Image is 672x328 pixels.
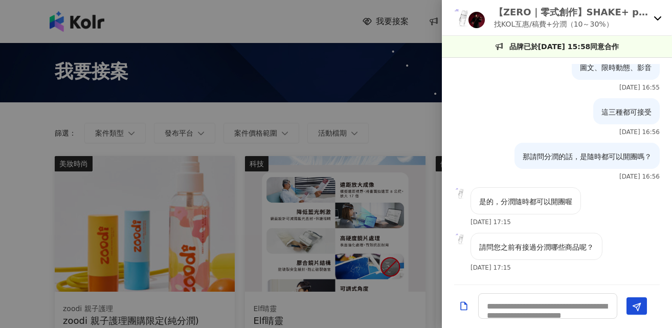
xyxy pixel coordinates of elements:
[494,18,649,30] p: 找KOL互惠/稿費+分潤（10～30%）
[454,233,466,245] img: KOL Avatar
[523,151,652,162] p: 那請問分潤的話，是隨時都可以開團嗎？
[494,6,649,18] p: 【ZERO｜零式創作】SHAKE+ pro 健康搖搖果昔杯｜全台唯一四季全天候隨行杯果汁機，讓您使用快樂每一天！
[580,62,652,73] p: 圖文、限時動態、影音
[479,196,572,207] p: 是的，分潤隨時都可以開團喔
[468,12,485,28] img: KOL Avatar
[619,84,660,91] p: [DATE] 16:55
[471,264,511,271] p: [DATE] 17:15
[509,41,619,52] p: 品牌已於[DATE] 15:58同意合作
[471,218,511,226] p: [DATE] 17:15
[479,242,594,253] p: 請問您之前有接過分潤哪些商品呢？
[454,187,466,200] img: KOL Avatar
[459,297,469,315] button: Add a file
[452,8,473,28] img: KOL Avatar
[619,173,660,180] p: [DATE] 16:56
[626,297,647,315] button: Send
[619,128,660,136] p: [DATE] 16:56
[601,106,652,118] p: 這三種都可接受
